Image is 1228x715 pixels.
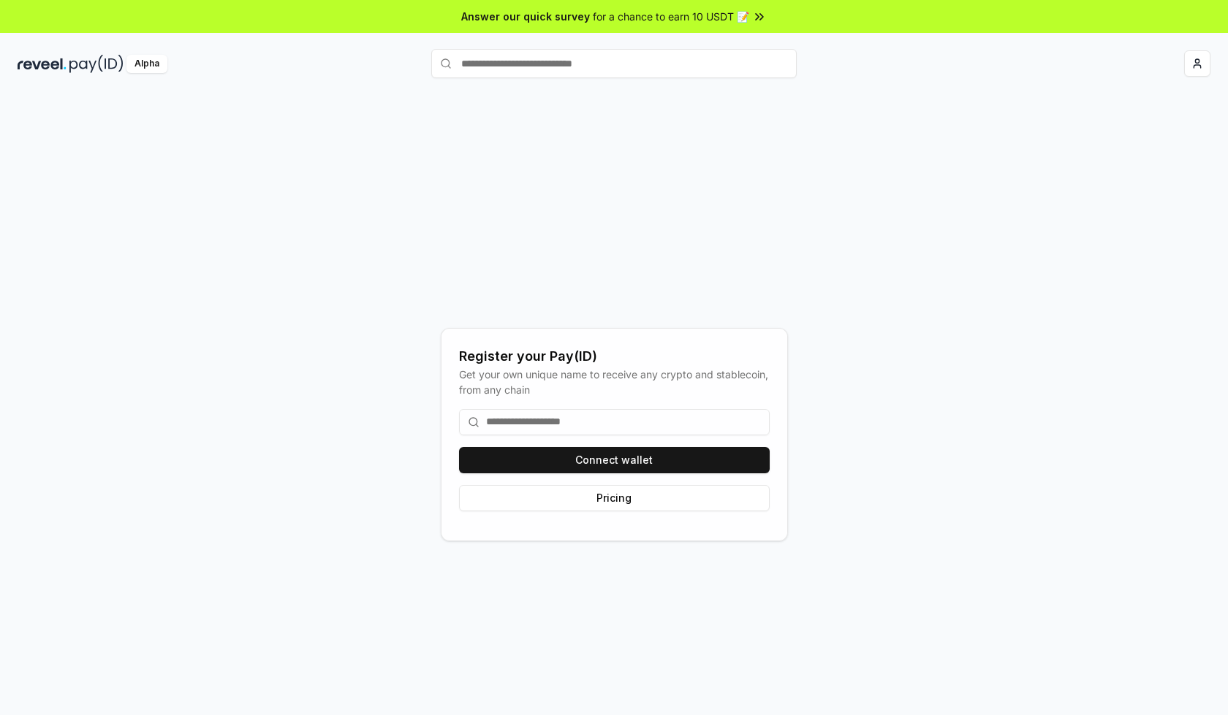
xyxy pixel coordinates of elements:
[459,485,770,511] button: Pricing
[126,55,167,73] div: Alpha
[459,367,770,397] div: Get your own unique name to receive any crypto and stablecoin, from any chain
[459,447,770,473] button: Connect wallet
[593,9,749,24] span: for a chance to earn 10 USDT 📝
[461,9,590,24] span: Answer our quick survey
[18,55,67,73] img: reveel_dark
[69,55,124,73] img: pay_id
[459,346,770,367] div: Register your Pay(ID)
